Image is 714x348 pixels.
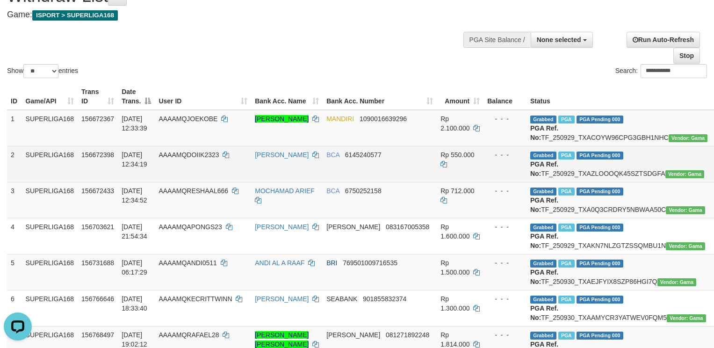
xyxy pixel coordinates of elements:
[7,290,22,326] td: 6
[81,331,114,339] span: 156768497
[665,170,705,178] span: Vendor URL: https://trx31.1velocity.biz
[530,232,558,249] b: PGA Ref. No:
[22,254,78,290] td: SUPERLIGA168
[159,259,217,267] span: AAAAMQANDI0511
[255,187,315,195] a: MOCHAMAD ARIEF
[32,10,118,21] span: ISPORT > SUPERLIGA168
[526,146,712,182] td: TF_250929_TXAZLOOOQK45SZTSDGFA
[7,254,22,290] td: 5
[627,32,700,48] a: Run Auto-Refresh
[669,134,708,142] span: Vendor URL: https://trx31.1velocity.biz
[7,110,22,146] td: 1
[526,290,712,326] td: TF_250930_TXAAMYCR3YATWEV0FQM5
[440,295,469,312] span: Rp 1.300.000
[530,296,556,304] span: Grabbed
[122,187,147,204] span: [DATE] 12:34:52
[440,259,469,276] span: Rp 1.500.000
[4,4,32,32] button: Open LiveChat chat widget
[437,83,483,110] th: Amount: activate to sort column ascending
[81,259,114,267] span: 156731688
[530,160,558,177] b: PGA Ref. No:
[22,182,78,218] td: SUPERLIGA168
[673,48,700,64] a: Stop
[577,152,623,159] span: PGA Pending
[641,64,707,78] input: Search:
[159,223,222,231] span: AAAAMQAPONGS23
[558,116,575,123] span: Marked by aafsengchandara
[666,206,705,214] span: Vendor URL: https://trx31.1velocity.biz
[487,330,523,340] div: - - -
[386,223,429,231] span: Copy 083167005358 to clipboard
[118,83,155,110] th: Date Trans.: activate to sort column descending
[487,222,523,232] div: - - -
[159,187,228,195] span: AAAAMQRESHAAL666
[531,32,593,48] button: None selected
[440,331,469,348] span: Rp 1.814.000
[345,187,382,195] span: Copy 6750252158 to clipboard
[122,115,147,132] span: [DATE] 12:33:39
[326,331,380,339] span: [PERSON_NAME]
[81,151,114,159] span: 156672398
[122,151,147,168] span: [DATE] 12:34:19
[487,258,523,268] div: - - -
[326,223,380,231] span: [PERSON_NAME]
[7,83,22,110] th: ID
[558,260,575,268] span: Marked by aafromsomean
[22,290,78,326] td: SUPERLIGA168
[530,196,558,213] b: PGA Ref. No:
[530,332,556,340] span: Grabbed
[558,188,575,196] span: Marked by aafsoycanthlai
[558,332,575,340] span: Marked by aafsoumeymey
[326,187,339,195] span: BCA
[360,115,407,123] span: Copy 1090016639296 to clipboard
[440,151,474,159] span: Rp 550.000
[7,182,22,218] td: 3
[530,224,556,232] span: Grabbed
[530,188,556,196] span: Grabbed
[159,331,219,339] span: AAAAMQRAFAEL28
[487,294,523,304] div: - - -
[7,218,22,254] td: 4
[81,295,114,303] span: 156766646
[363,295,406,303] span: Copy 901855832374 to clipboard
[526,110,712,146] td: TF_250929_TXACOYW96CPG3GBH1NHC
[526,182,712,218] td: TF_250929_TXA0Q3CRDRY5NBWAA50C
[23,64,58,78] select: Showentries
[666,242,705,250] span: Vendor URL: https://trx31.1velocity.biz
[530,268,558,285] b: PGA Ref. No:
[657,278,697,286] span: Vendor URL: https://trx31.1velocity.biz
[255,223,309,231] a: [PERSON_NAME]
[343,259,397,267] span: Copy 769501009716535 to clipboard
[255,331,309,348] a: [PERSON_NAME] [PERSON_NAME]
[122,223,147,240] span: [DATE] 21:54:34
[7,64,78,78] label: Show entries
[537,36,581,43] span: None selected
[577,224,623,232] span: PGA Pending
[122,295,147,312] span: [DATE] 18:33:40
[487,114,523,123] div: - - -
[440,115,469,132] span: Rp 2.100.000
[81,115,114,123] span: 156672367
[122,331,147,348] span: [DATE] 19:02:12
[577,260,623,268] span: PGA Pending
[155,83,251,110] th: User ID: activate to sort column ascending
[81,187,114,195] span: 156672433
[667,314,706,322] span: Vendor URL: https://trx31.1velocity.biz
[323,83,437,110] th: Bank Acc. Number: activate to sort column ascending
[577,188,623,196] span: PGA Pending
[81,223,114,231] span: 156703621
[526,254,712,290] td: TF_250930_TXAEJFYIX8SZP86HGI7Q
[122,259,147,276] span: [DATE] 06:17:29
[530,152,556,159] span: Grabbed
[483,83,526,110] th: Balance
[159,295,232,303] span: AAAAMQKECRITTWINN
[558,296,575,304] span: Marked by aafheankoy
[326,115,354,123] span: MANDIRI
[577,116,623,123] span: PGA Pending
[577,332,623,340] span: PGA Pending
[78,83,118,110] th: Trans ID: activate to sort column ascending
[487,186,523,196] div: - - -
[255,259,304,267] a: ANDI AL A RAAF
[22,83,78,110] th: Game/API: activate to sort column ascending
[251,83,323,110] th: Bank Acc. Name: activate to sort column ascending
